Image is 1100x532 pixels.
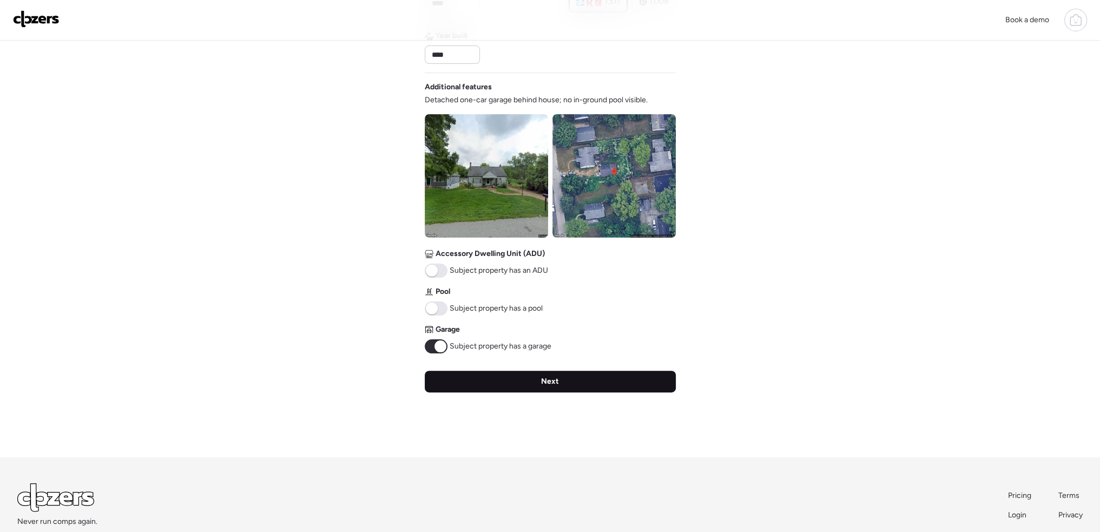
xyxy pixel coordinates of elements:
[425,95,648,106] span: Detached one-car garage behind house; no in-ground pool visible.
[450,303,543,314] span: Subject property has a pool
[1058,510,1083,521] a: Privacy
[436,286,450,297] span: Pool
[1008,510,1026,520] span: Login
[13,10,60,28] img: Logo
[436,248,545,259] span: Accessory Dwelling Unit (ADU)
[17,516,97,527] span: Never run comps again.
[1008,490,1032,501] a: Pricing
[1058,491,1079,500] span: Terms
[1005,15,1049,24] span: Book a demo
[541,376,559,387] span: Next
[450,265,548,276] span: Subject property has an ADU
[1058,510,1083,520] span: Privacy
[1008,510,1032,521] a: Login
[17,483,94,512] img: Logo Light
[1058,490,1083,501] a: Terms
[425,82,492,93] span: Additional features
[436,324,460,335] span: Garage
[1008,491,1031,500] span: Pricing
[450,341,551,352] span: Subject property has a garage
